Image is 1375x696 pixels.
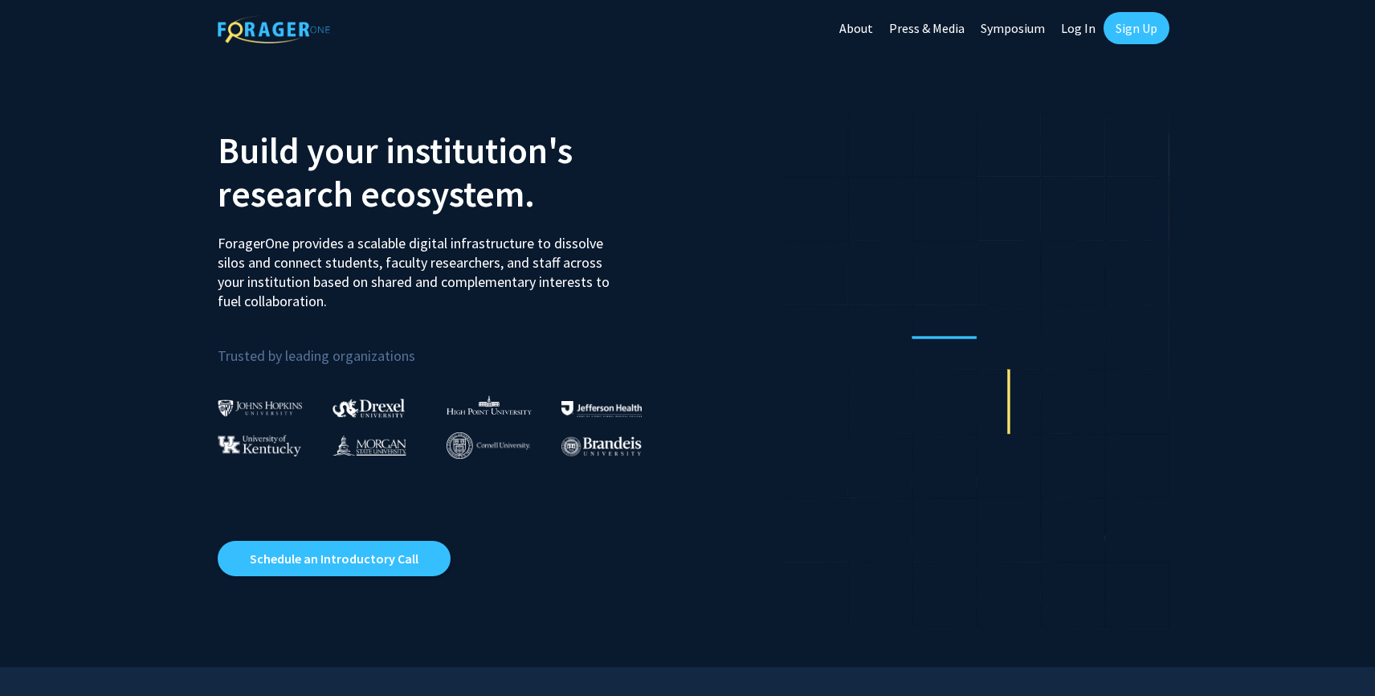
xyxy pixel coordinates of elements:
[561,401,642,416] img: Thomas Jefferson University
[1104,12,1169,44] a: Sign Up
[218,129,675,215] h2: Build your institution's research ecosystem.
[218,435,301,456] img: University of Kentucky
[333,399,405,417] img: Drexel University
[447,432,530,459] img: Cornell University
[333,435,406,456] img: Morgan State University
[218,222,621,311] p: ForagerOne provides a scalable digital infrastructure to dissolve silos and connect students, fac...
[218,15,330,43] img: ForagerOne Logo
[561,436,642,456] img: Brandeis University
[447,395,532,415] img: High Point University
[218,399,303,416] img: Johns Hopkins University
[218,324,675,368] p: Trusted by leading organizations
[218,541,451,576] a: Opens in a new tab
